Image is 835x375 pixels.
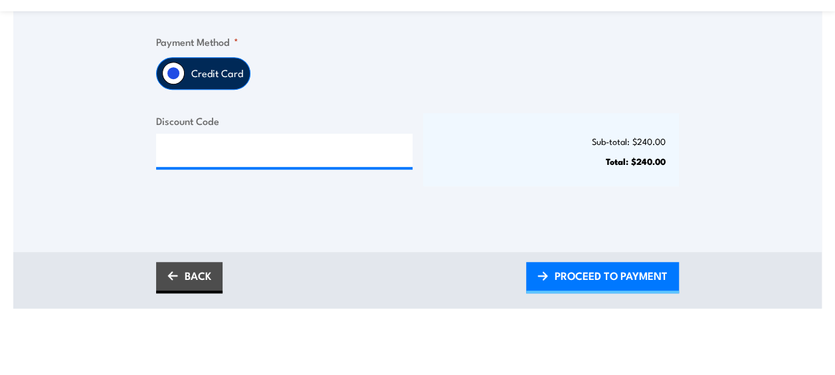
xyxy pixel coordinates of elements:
[436,136,666,146] p: Sub-total: $240.00
[185,58,250,89] label: Credit Card
[156,262,223,293] a: BACK
[156,34,238,49] legend: Payment Method
[526,262,679,293] a: PROCEED TO PAYMENT
[156,113,413,128] label: Discount Code
[555,258,668,293] span: PROCEED TO PAYMENT
[606,154,666,168] strong: Total: $240.00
